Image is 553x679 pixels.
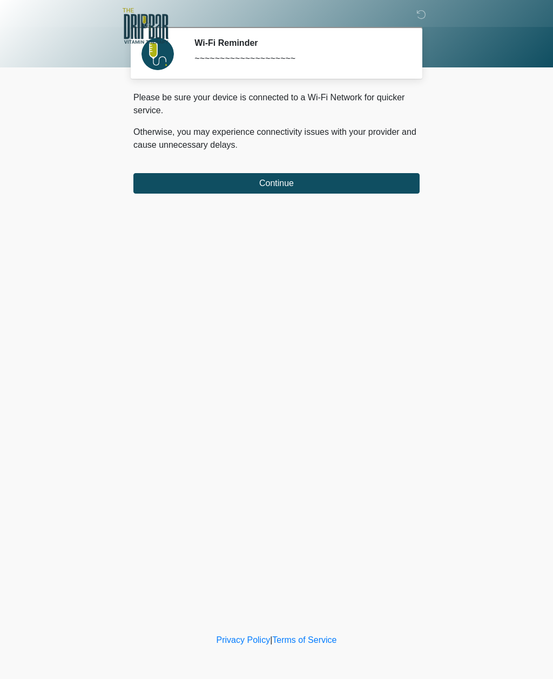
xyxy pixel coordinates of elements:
[194,52,403,65] div: ~~~~~~~~~~~~~~~~~~~~
[133,126,420,152] p: Otherwise, you may experience connectivity issues with your provider and cause unnecessary delays
[133,173,420,194] button: Continue
[123,8,168,44] img: The DRIPBaR - Alamo Ranch SATX Logo
[235,140,238,149] span: .
[141,38,174,70] img: Agent Avatar
[133,91,420,117] p: Please be sure your device is connected to a Wi-Fi Network for quicker service.
[270,635,272,644] a: |
[272,635,336,644] a: Terms of Service
[217,635,271,644] a: Privacy Policy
